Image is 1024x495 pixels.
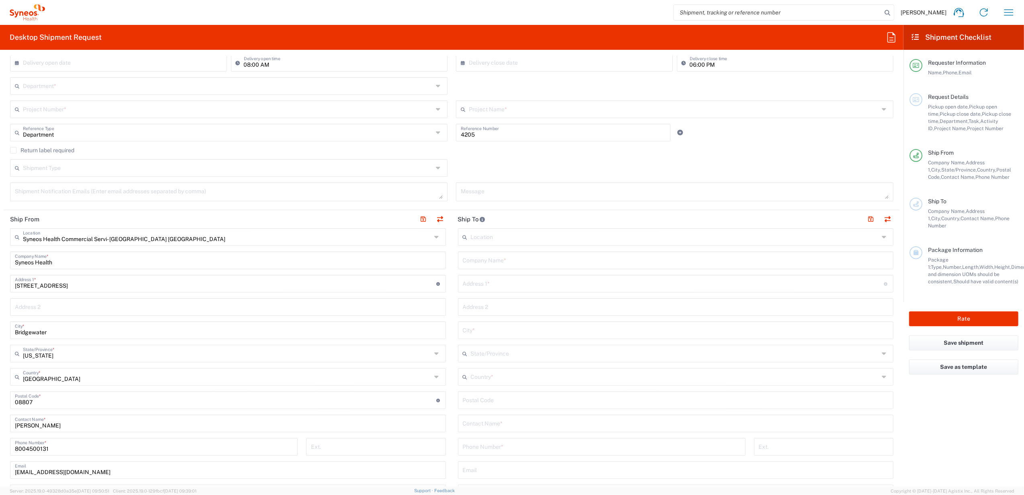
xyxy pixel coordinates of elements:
span: Client: 2025.19.0-129fbcf [113,489,196,493]
button: Rate [909,311,1018,326]
span: [DATE] 09:50:51 [77,489,109,493]
input: Shipment, tracking or reference number [674,5,882,20]
span: City, [931,215,941,221]
span: Request Details [928,94,969,100]
h2: Ship To [458,215,486,223]
span: Project Number [967,125,1004,131]
span: Department, [940,118,969,124]
span: State/Province, [941,167,977,173]
span: Package 1: [928,257,948,270]
span: City, [931,167,941,173]
span: Name, [928,70,943,76]
h2: Shipment Checklist [911,33,992,42]
span: Length, [962,264,979,270]
span: Pickup open date, [928,104,969,110]
span: Company Name, [928,208,966,214]
span: Width, [979,264,994,270]
a: Feedback [434,488,455,493]
a: Add Reference [675,127,686,138]
span: Copyright © [DATE]-[DATE] Agistix Inc., All Rights Reserved [891,487,1014,495]
span: [PERSON_NAME] [901,9,946,16]
span: Package Information [928,247,983,253]
span: Requester Information [928,59,986,66]
span: Country, [977,167,996,173]
span: Should have valid content(s) [953,278,1018,284]
span: Phone, [943,70,959,76]
span: Country, [941,215,961,221]
span: Ship To [928,198,946,205]
span: Contact Name, [941,174,975,180]
span: Phone Number [975,174,1010,180]
label: Return label required [10,147,74,153]
h2: Ship From [10,215,39,223]
span: Height, [994,264,1011,270]
span: Contact Name, [961,215,995,221]
h2: Desktop Shipment Request [10,33,102,42]
span: Server: 2025.19.0-49328d0a35e [10,489,109,493]
span: Type, [931,264,943,270]
span: Task, [969,118,980,124]
a: Support [414,488,434,493]
span: Project Name, [934,125,967,131]
span: Number, [943,264,962,270]
span: Company Name, [928,160,966,166]
span: Pickup close date, [940,111,982,117]
span: [DATE] 09:39:01 [164,489,196,493]
span: Ship From [928,149,954,156]
span: Email [959,70,972,76]
button: Save shipment [909,335,1018,350]
button: Save as template [909,360,1018,374]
